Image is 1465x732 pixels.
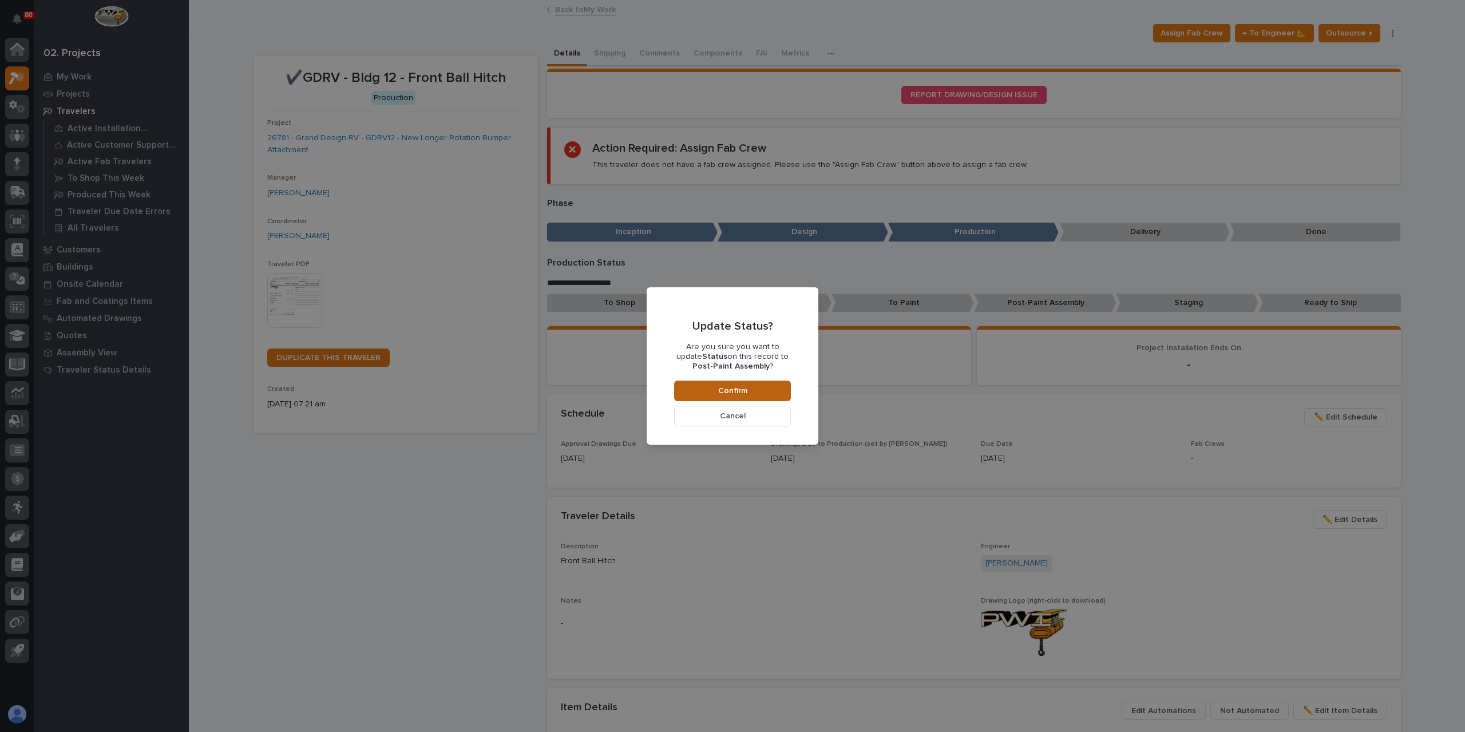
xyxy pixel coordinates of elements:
[718,386,747,396] span: Confirm
[720,411,746,421] span: Cancel
[674,406,791,426] button: Cancel
[692,319,773,333] p: Update Status?
[702,353,727,361] b: Status
[692,362,770,370] b: Post-Paint Assembly
[674,381,791,401] button: Confirm
[674,342,791,371] p: Are you sure you want to update on this record to ?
